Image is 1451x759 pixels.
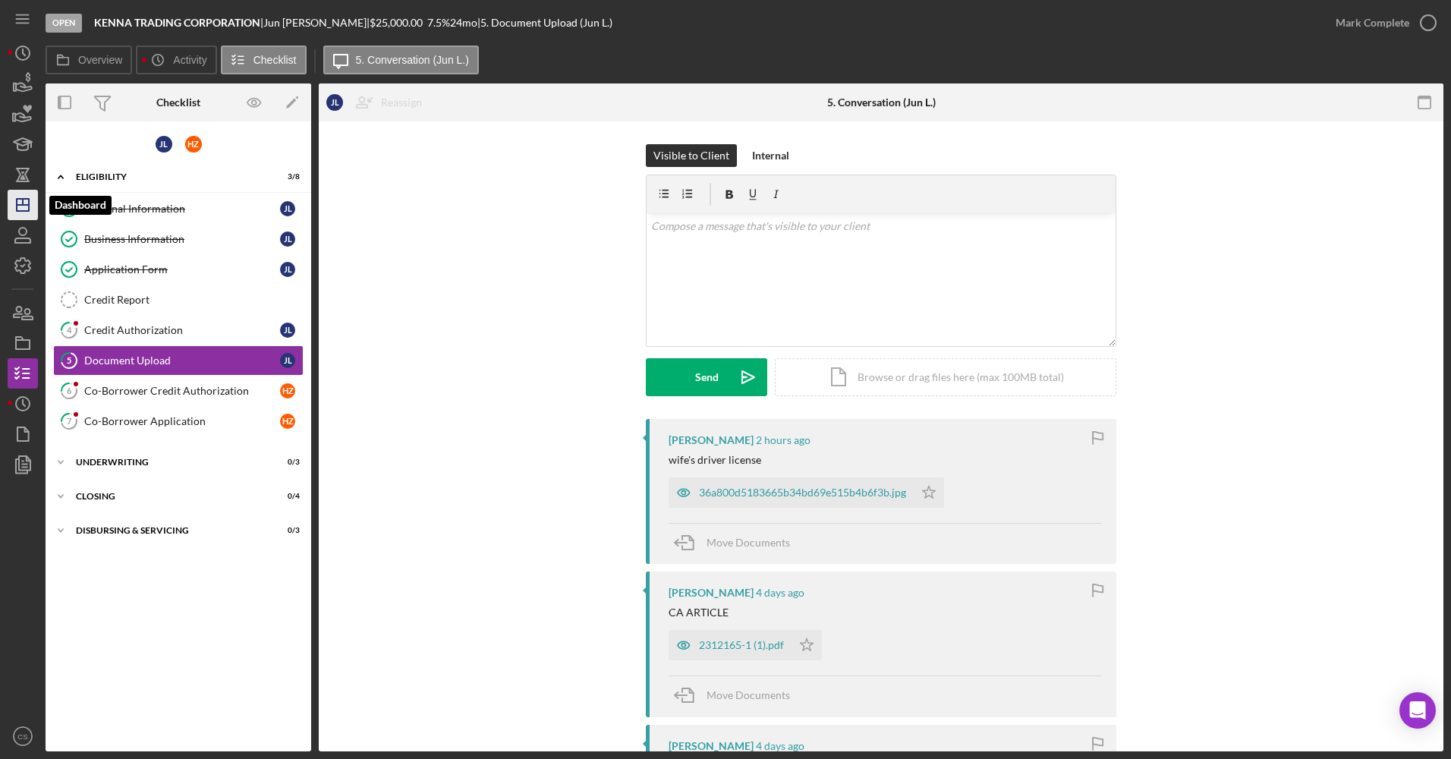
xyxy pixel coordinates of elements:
div: 24 mo [450,17,477,29]
div: Credit Authorization [84,324,280,336]
div: Checklist [156,96,200,109]
a: 6Co-Borrower Credit AuthorizationHZ [53,376,304,406]
div: J L [280,323,295,338]
div: 0 / 3 [272,458,300,467]
div: Closing [76,492,262,501]
div: Business Information [84,233,280,245]
div: J L [280,353,295,368]
div: CA ARTICLE [669,606,729,619]
a: Application FormJL [53,254,304,285]
button: CS [8,721,38,751]
div: [PERSON_NAME] [669,587,754,599]
div: 5. Conversation (Jun L.) [827,96,936,109]
div: J L [280,262,295,277]
button: Move Documents [669,524,805,562]
a: 4Credit AuthorizationJL [53,315,304,345]
button: Overview [46,46,132,74]
tspan: 4 [67,325,72,335]
text: CS [17,732,27,741]
div: 0 / 3 [272,526,300,535]
div: wife's driver license [669,454,761,466]
div: Credit Report [84,294,303,306]
div: J L [156,136,172,153]
div: Co-Borrower Credit Authorization [84,385,280,397]
button: JLReassign [319,87,437,118]
div: $25,000.00 [370,17,427,29]
div: [PERSON_NAME] [669,740,754,752]
button: Internal [744,144,797,167]
div: Document Upload [84,354,280,367]
b: KENNA TRADING CORPORATION [94,16,260,29]
time: 2025-08-30 04:15 [756,587,804,599]
div: 3 / 8 [272,172,300,181]
tspan: 7 [67,416,72,426]
label: Checklist [253,54,297,66]
a: Business InformationJL [53,224,304,254]
a: Personal InformationJL [53,194,304,224]
button: Activity [136,46,216,74]
div: Internal [752,144,789,167]
div: J L [326,94,343,111]
div: Underwriting [76,458,262,467]
div: | 5. Document Upload (Jun L.) [477,17,612,29]
tspan: 5 [67,355,71,365]
time: 2025-08-30 04:13 [756,740,804,752]
time: 2025-09-02 20:00 [756,434,810,446]
div: H Z [280,383,295,398]
div: Disbursing & Servicing [76,526,262,535]
div: J L [280,201,295,216]
a: 5Document UploadJL [53,345,304,376]
button: Send [646,358,767,396]
div: Open Intercom Messenger [1399,692,1436,729]
div: Personal Information [84,203,280,215]
button: 36a800d5183665b34bd69e515b4b6f3b.jpg [669,477,944,508]
button: 2312165-1 (1).pdf [669,630,822,660]
div: Mark Complete [1336,8,1409,38]
button: Visible to Client [646,144,737,167]
div: Application Form [84,263,280,276]
label: Activity [173,54,206,66]
div: | [94,17,263,29]
span: Move Documents [707,536,790,549]
tspan: 6 [67,386,72,395]
div: Jun [PERSON_NAME] | [263,17,370,29]
div: Send [695,358,719,396]
a: Credit Report [53,285,304,315]
button: Checklist [221,46,307,74]
div: Reassign [381,87,422,118]
div: J L [280,231,295,247]
button: Mark Complete [1320,8,1443,38]
div: 7.5 % [427,17,450,29]
span: Move Documents [707,688,790,701]
a: 7Co-Borrower ApplicationHZ [53,406,304,436]
div: Visible to Client [653,144,729,167]
div: H Z [280,414,295,429]
label: 5. Conversation (Jun L.) [356,54,469,66]
div: 2312165-1 (1).pdf [699,639,784,651]
div: Co-Borrower Application [84,415,280,427]
div: Open [46,14,82,33]
div: 0 / 4 [272,492,300,501]
div: H Z [185,136,202,153]
button: Move Documents [669,676,805,714]
div: 36a800d5183665b34bd69e515b4b6f3b.jpg [699,487,906,499]
div: Eligibility [76,172,262,181]
label: Overview [78,54,122,66]
button: 5. Conversation (Jun L.) [323,46,479,74]
div: [PERSON_NAME] [669,434,754,446]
